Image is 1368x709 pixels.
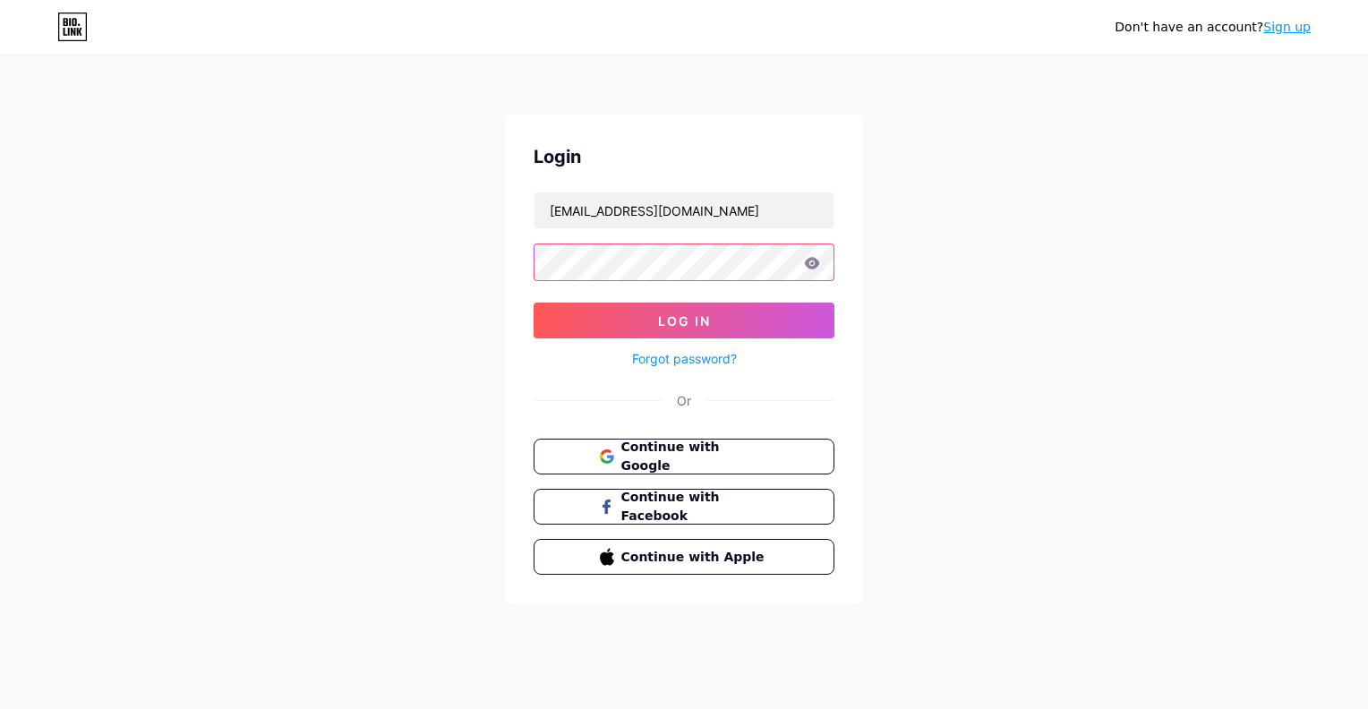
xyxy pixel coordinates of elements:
[1263,20,1311,34] a: Sign up
[534,192,834,228] input: Username
[621,548,769,567] span: Continue with Apple
[621,438,769,475] span: Continue with Google
[677,391,691,410] div: Or
[1115,18,1311,37] div: Don't have an account?
[534,539,834,575] button: Continue with Apple
[534,489,834,525] button: Continue with Facebook
[658,313,711,329] span: Log In
[621,488,769,525] span: Continue with Facebook
[534,303,834,338] button: Log In
[534,439,834,474] button: Continue with Google
[534,143,834,170] div: Login
[632,349,737,368] a: Forgot password?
